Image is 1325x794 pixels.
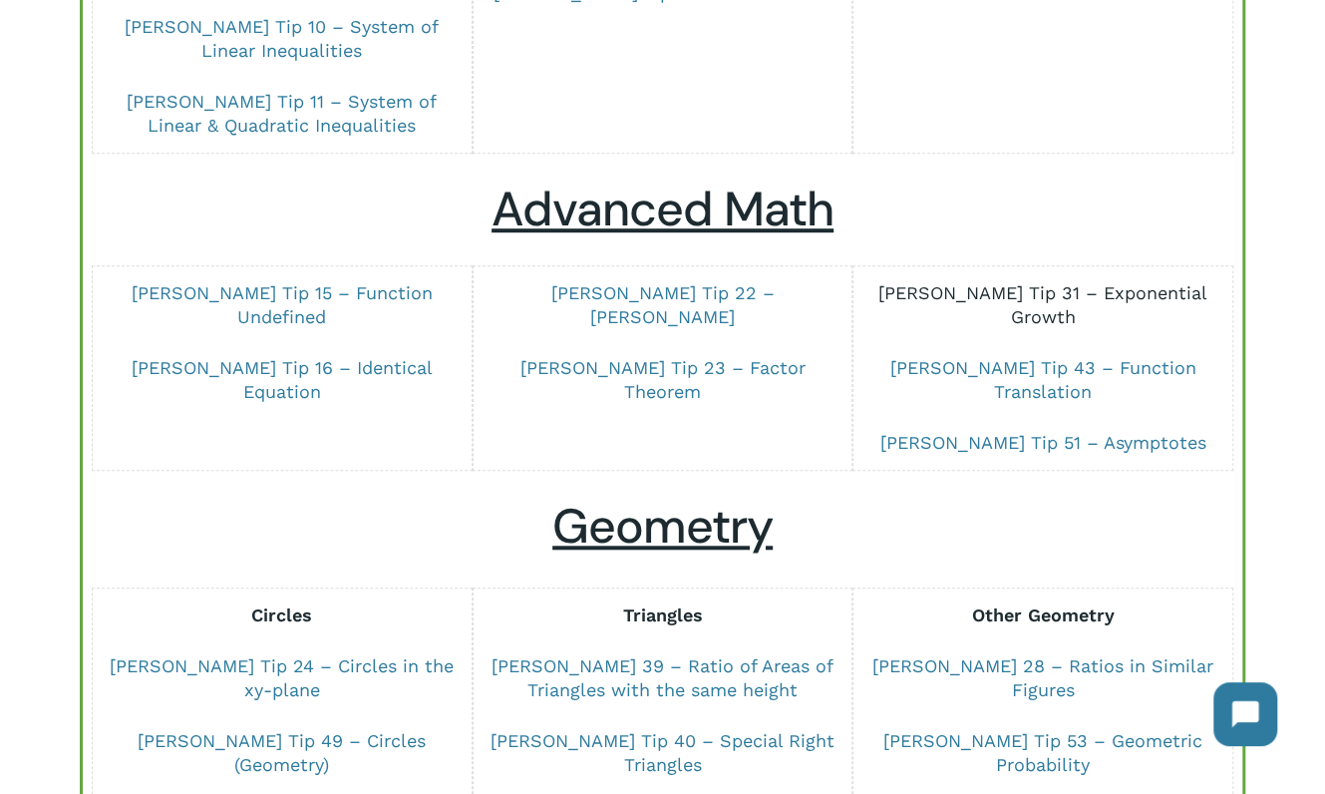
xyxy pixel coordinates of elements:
[125,16,439,61] a: [PERSON_NAME] Tip 10 – System of Linear Inequalities
[552,495,773,558] u: Geometry
[880,432,1206,453] a: [PERSON_NAME] Tip 51 – Asymptotes
[883,730,1202,775] a: [PERSON_NAME] Tip 53 – Geometric Probability
[623,604,703,625] strong: Triangles
[972,604,1115,625] strong: Other Geometry
[551,282,775,327] a: [PERSON_NAME] Tip 22 – [PERSON_NAME]
[492,178,833,240] u: Advanced Math
[878,282,1207,327] a: [PERSON_NAME] Tip 31 – Exponential Growth
[520,357,806,402] a: [PERSON_NAME] Tip 23 – Factor Theorem
[132,357,433,402] a: [PERSON_NAME] Tip 16 – Identical Equation
[1193,662,1297,766] iframe: Chatbot
[872,655,1213,700] a: [PERSON_NAME] 28 – Ratios in Similar Figures
[890,357,1196,402] a: [PERSON_NAME] Tip 43 – Function Translation
[491,730,834,775] a: [PERSON_NAME] Tip 40 – Special Right Triangles
[110,655,454,700] a: [PERSON_NAME] Tip 24 – Circles in the xy-plane
[251,604,312,625] strong: Circles
[138,730,426,775] a: [PERSON_NAME] Tip 49 – Circles (Geometry)
[127,91,437,136] a: [PERSON_NAME] Tip 11 – System of Linear & Quadratic Inequalities
[492,655,833,700] a: [PERSON_NAME] 39 – Ratio of Areas of Triangles with the same height
[132,282,433,327] a: [PERSON_NAME] Tip 15 – Function Undefined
